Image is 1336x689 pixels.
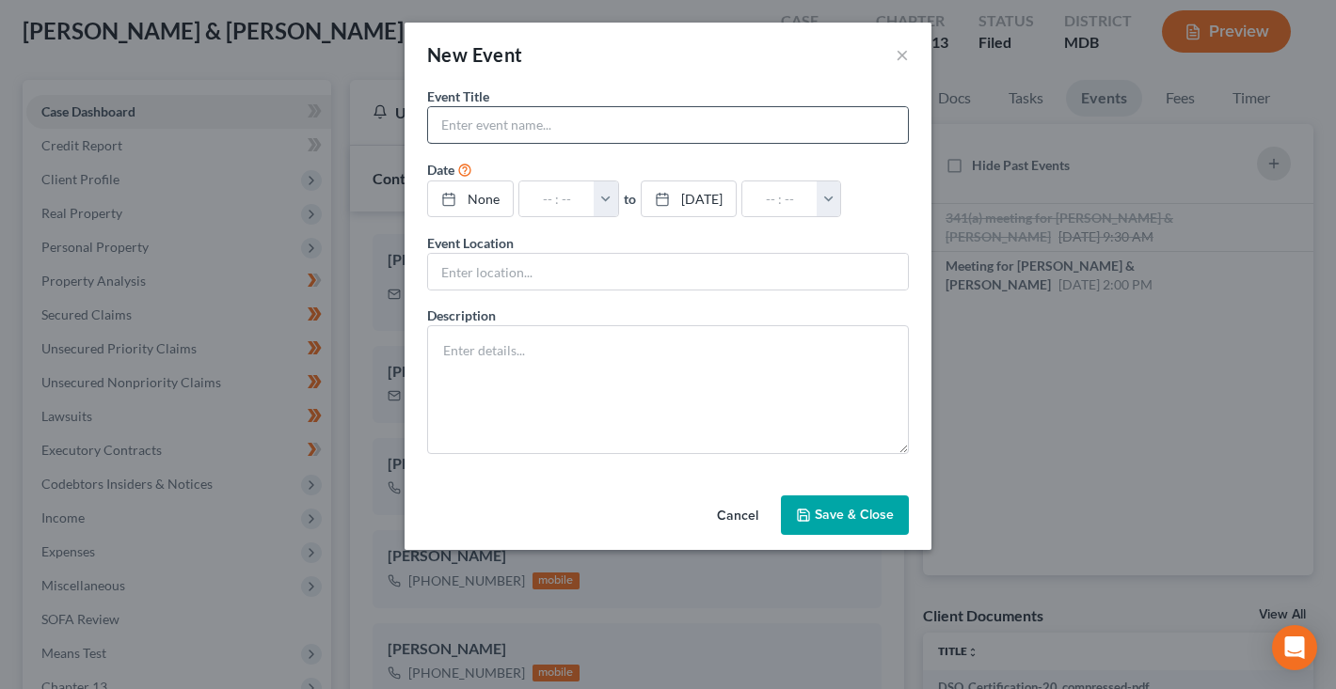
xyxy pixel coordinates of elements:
a: None [428,181,513,217]
button: × [896,43,909,66]
div: Open Intercom Messenger [1272,625,1317,670]
a: [DATE] [642,181,736,217]
input: -- : -- [519,181,595,217]
label: Description [427,305,496,325]
input: -- : -- [742,181,818,217]
button: Cancel [702,497,773,535]
label: Date [427,160,454,180]
span: Event Title [427,88,489,104]
button: Save & Close [781,495,909,535]
input: Enter event name... [428,107,908,143]
span: New Event [427,43,523,66]
input: Enter location... [428,254,908,290]
label: Event Location [427,233,514,253]
label: to [624,189,636,209]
